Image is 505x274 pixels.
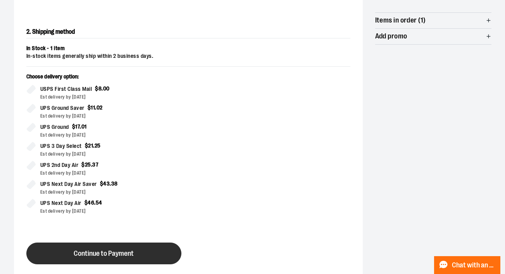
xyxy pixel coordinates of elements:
span: . [91,161,93,168]
input: UPS Next Day Air Saver$43.38Est delivery by [DATE] [26,180,36,189]
span: 11 [91,104,95,111]
span: . [80,123,81,130]
input: USPS First Class Mail$8.00Est delivery by [DATE] [26,85,36,94]
input: UPS 2nd Day Air$25.37Est delivery by [DATE] [26,161,36,170]
span: . [93,142,95,149]
span: 02 [97,104,103,111]
span: 37 [92,161,98,168]
span: 21 [88,142,93,149]
input: UPS Ground$17.01Est delivery by [DATE] [26,123,36,132]
span: UPS 3 Day Select [40,142,82,151]
span: . [95,104,97,111]
span: 17 [75,123,80,130]
div: Est delivery by [DATE] [40,208,182,215]
div: Est delivery by [DATE] [40,132,182,139]
span: Continue to Payment [74,250,134,257]
span: 01 [81,123,87,130]
button: Chat with an Expert [434,256,501,274]
span: UPS Ground [40,123,69,132]
span: 54 [96,199,102,206]
p: Choose delivery option: [26,73,182,85]
span: Chat with an Expert [452,262,496,269]
span: UPS Ground Saver [40,104,84,113]
span: $ [88,104,91,111]
span: . [110,180,111,187]
span: 25 [85,161,91,168]
input: UPS Next Day Air$46.54Est delivery by [DATE] [26,199,36,208]
span: $ [72,123,76,130]
div: Est delivery by [DATE] [40,170,182,177]
div: Est delivery by [DATE] [40,151,182,158]
div: In Stock - 1 item [26,45,350,52]
button: Items in order (1) [375,13,491,28]
span: UPS 2nd Day Air [40,161,79,170]
span: 38 [111,180,118,187]
input: UPS Ground Saver$11.02Est delivery by [DATE] [26,104,36,113]
span: UPS Next Day Air [40,199,81,208]
span: Items in order (1) [375,17,426,24]
span: $ [84,199,88,206]
span: Add promo [375,33,407,40]
div: In-stock items generally ship within 2 business days. [26,52,350,60]
span: . [102,85,103,92]
span: $ [95,85,98,92]
span: 46 [88,199,94,206]
div: Est delivery by [DATE] [40,113,182,120]
button: Continue to Payment [26,243,181,264]
span: $ [100,180,103,187]
span: 43 [103,180,110,187]
span: $ [81,161,85,168]
span: 25 [95,142,101,149]
span: $ [85,142,88,149]
span: 00 [103,85,110,92]
div: Est delivery by [DATE] [40,189,182,196]
button: Add promo [375,29,491,44]
span: USPS First Class Mail [40,85,92,94]
div: Est delivery by [DATE] [40,94,182,101]
input: UPS 3 Day Select$21.25Est delivery by [DATE] [26,142,36,151]
h2: 2. Shipping method [26,26,350,38]
span: . [94,199,96,206]
span: 8 [98,85,102,92]
span: UPS Next Day Air Saver [40,180,97,189]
